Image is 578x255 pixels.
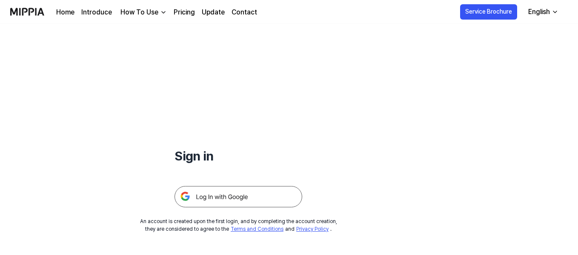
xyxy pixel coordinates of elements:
button: English [521,3,564,20]
div: An account is created upon the first login, and by completing the account creation, they are cons... [140,218,337,233]
a: Terms and Conditions [231,226,283,232]
a: Pricing [174,7,195,17]
div: How To Use [119,7,160,17]
img: 구글 로그인 버튼 [175,186,302,207]
a: Contact [232,7,257,17]
h1: Sign in [175,146,302,166]
button: Service Brochure [460,4,517,20]
div: English [526,7,552,17]
button: How To Use [119,7,167,17]
a: Introduce [81,7,112,17]
a: Update [202,7,225,17]
a: Home [56,7,74,17]
a: Privacy Policy [296,226,329,232]
img: down [160,9,167,16]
